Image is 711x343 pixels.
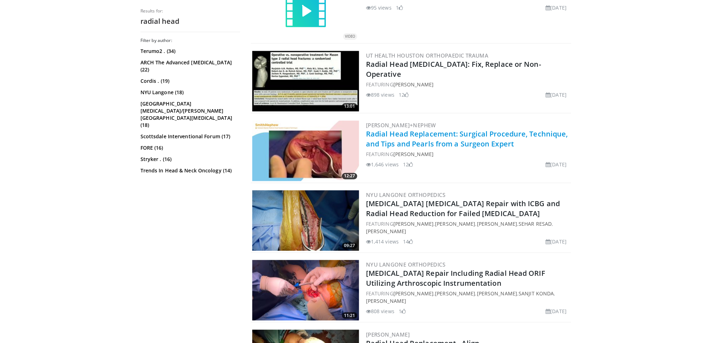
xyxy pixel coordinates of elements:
[140,156,238,163] a: Stryker . (16)
[366,59,541,79] a: Radial Head [MEDICAL_DATA]: Fix, Replace or Non-Operative
[519,290,554,297] a: Sanjit Konda
[342,242,357,249] span: 09:27
[396,4,403,11] li: 1
[342,103,357,109] span: 13:01
[252,51,359,111] a: 13:01
[366,238,399,245] li: 1,414 views
[252,51,359,111] img: a54cc784-518b-4461-955e-83908bbfa341.300x170_q85_crop-smart_upscale.jpg
[140,167,238,174] a: Trends In Head & Neck Oncology (14)
[435,220,475,227] a: [PERSON_NAME]
[546,307,567,315] li: [DATE]
[366,81,569,88] div: FEATURING
[393,151,433,157] a: [PERSON_NAME]
[140,59,238,73] a: ARCH The Advanced [MEDICAL_DATA] (22)
[519,220,552,227] a: Sehar Resad
[366,307,394,315] li: 808 views
[366,220,569,235] div: FEATURING , , , ,
[252,260,359,320] a: 11:21
[399,91,409,98] li: 12
[366,191,445,198] a: NYU Langone Orthopedics
[393,81,433,88] a: [PERSON_NAME]
[477,290,517,297] a: [PERSON_NAME]
[140,77,238,85] a: Cordis . (19)
[140,48,238,55] a: Terumo2 . (34)
[546,238,567,245] li: [DATE]
[252,120,359,181] img: 1bfbf475-1298-47bf-af05-4575a82d75bb.300x170_q85_crop-smart_upscale.jpg
[399,307,406,315] li: 1
[140,17,240,26] h2: radial head
[546,4,567,11] li: [DATE]
[366,298,406,304] a: [PERSON_NAME]
[140,38,240,43] h3: Filter by author:
[366,199,560,218] a: [MEDICAL_DATA] [MEDICAL_DATA] Repair with ICBG and Radial Head Reduction for Failed [MEDICAL_DATA]
[140,133,238,140] a: Scottsdale Interventional Forum (17)
[366,228,406,235] a: [PERSON_NAME]
[252,190,359,251] img: 701f4cd5-525e-4ba9-aa50-79fb4386ff7d.jpg.300x170_q85_crop-smart_upscale.jpg
[366,150,569,158] div: FEATURING
[345,34,355,39] small: VIDEO
[366,290,569,305] div: FEATURING , , , ,
[403,161,413,168] li: 12
[366,129,568,149] a: Radial Head Replacement: Surgical Procedure, Technique, and Tips and Pearls from a Surgeon Expert
[366,122,436,129] a: [PERSON_NAME]+Nephew
[252,120,359,181] a: 12:27
[403,238,413,245] li: 14
[366,268,545,288] a: [MEDICAL_DATA] Repair Including Radial Head ORIF Utilizing Arthroscopic Instrumentation
[140,144,238,151] a: FORE (16)
[477,220,517,227] a: [PERSON_NAME]
[140,8,240,14] p: Results for:
[366,331,410,338] a: [PERSON_NAME]
[252,260,359,320] img: bda08a23-312d-40ed-b790-9989b199a09e.jpg.300x170_q85_crop-smart_upscale.jpg
[140,100,238,129] a: [GEOGRAPHIC_DATA][MEDICAL_DATA]/[PERSON_NAME][GEOGRAPHIC_DATA][MEDICAL_DATA] (18)
[393,290,433,297] a: [PERSON_NAME]
[366,4,392,11] li: 95 views
[366,91,394,98] li: 898 views
[342,173,357,179] span: 12:27
[546,161,567,168] li: [DATE]
[140,89,238,96] a: NYU Langone (18)
[393,220,433,227] a: [PERSON_NAME]
[366,52,488,59] a: UT Health Houston Orthopaedic Trauma
[435,290,475,297] a: [PERSON_NAME]
[342,312,357,318] span: 11:21
[252,190,359,251] a: 09:27
[546,91,567,98] li: [DATE]
[366,261,445,268] a: NYU Langone Orthopedics
[366,161,399,168] li: 1,646 views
